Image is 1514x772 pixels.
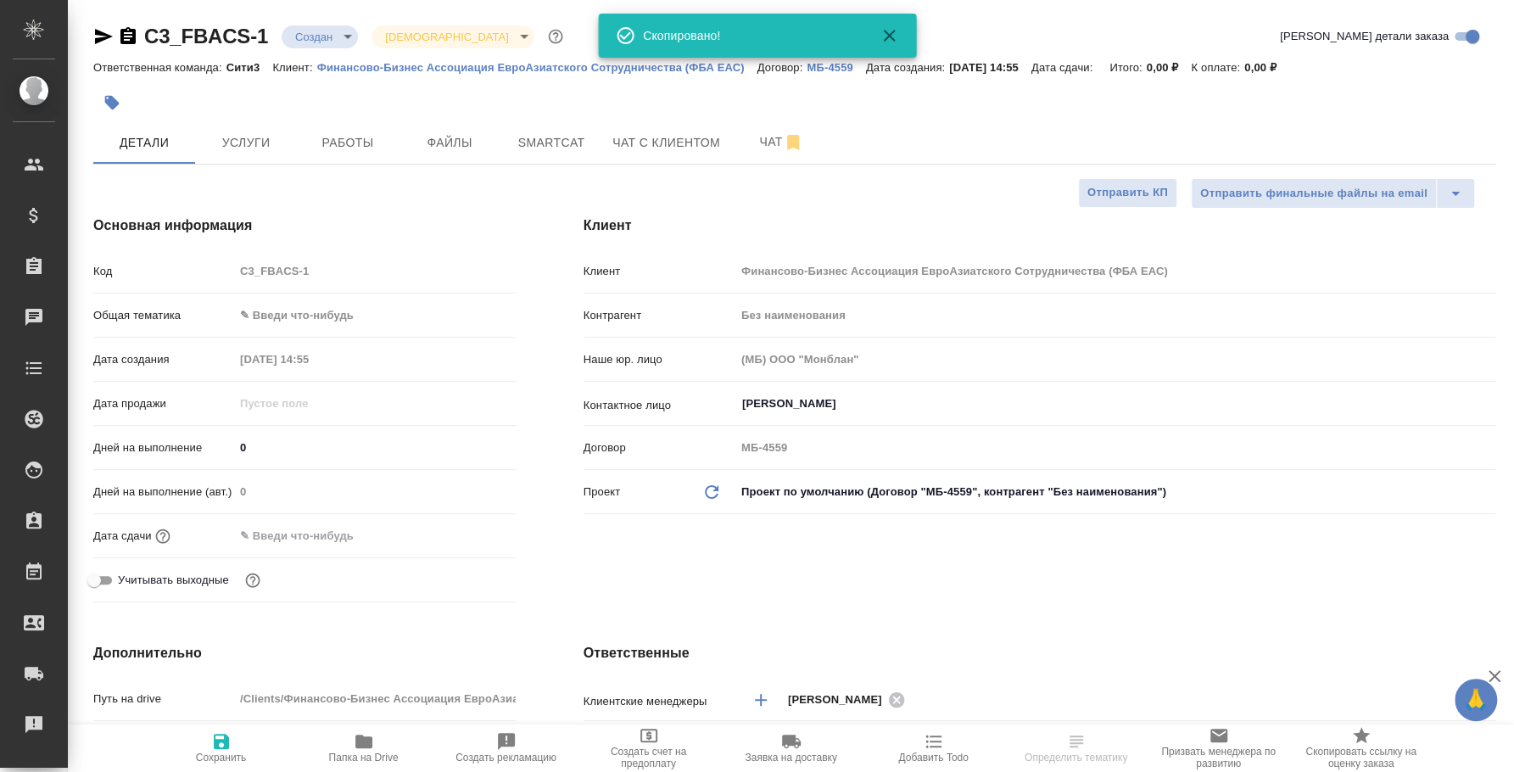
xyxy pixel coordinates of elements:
[272,61,316,74] p: Клиент:
[1147,61,1192,74] p: 0,00 ₽
[720,724,863,772] button: Заявка на доставку
[1078,178,1177,208] button: Отправить КП
[93,643,516,663] h4: Дополнительно
[103,132,185,154] span: Детали
[196,752,247,764] span: Сохранить
[1300,746,1422,769] span: Скопировать ссылку на оценку заказа
[612,132,720,154] span: Чат с клиентом
[1461,682,1490,718] span: 🙏
[863,724,1005,772] button: Добавить Todo
[205,132,287,154] span: Услуги
[372,25,534,48] div: Создан
[240,307,495,324] div: ✎ Введи что-нибудь
[866,61,949,74] p: Дата создания:
[545,25,567,48] button: Доп статусы указывают на важность/срочность заказа
[1191,178,1475,209] div: split button
[1280,28,1449,45] span: [PERSON_NAME] детали заказа
[118,26,138,47] button: Скопировать ссылку
[735,347,1495,372] input: Пустое поле
[93,439,234,456] p: Дней на выполнение
[1244,61,1289,74] p: 0,00 ₽
[1005,724,1148,772] button: Определить тематику
[511,132,592,154] span: Smartcat
[588,746,710,769] span: Создать счет на предоплату
[380,30,513,44] button: [DEMOGRAPHIC_DATA]
[584,307,735,324] p: Контрагент
[150,724,293,772] button: Сохранить
[1455,679,1497,721] button: 🙏
[1031,61,1097,74] p: Дата сдачи:
[455,752,556,764] span: Создать рекламацию
[93,691,234,708] p: Путь на drive
[584,484,621,501] p: Проект
[788,691,892,708] span: [PERSON_NAME]
[93,528,152,545] p: Дата сдачи
[1087,183,1168,203] span: Отправить КП
[1148,724,1290,772] button: Призвать менеджера по развитию
[293,724,435,772] button: Папка на Drive
[807,61,865,74] p: МБ-4559
[745,752,836,764] span: Заявка на доставку
[234,301,516,330] div: ✎ Введи что-нибудь
[949,61,1031,74] p: [DATE] 14:55
[584,693,735,710] p: Клиентские менеджеры
[740,680,781,720] button: Добавить менеджера
[242,569,264,591] button: Выбери, если сб и вс нужно считать рабочими днями для выполнения заказа.
[1025,752,1127,764] span: Определить тематику
[1191,178,1437,209] button: Отправить финальные файлы на email
[93,307,234,324] p: Общая тематика
[282,25,358,48] div: Создан
[584,351,735,368] p: Наше юр. лицо
[93,215,516,236] h4: Основная информация
[234,523,383,548] input: ✎ Введи что-нибудь
[435,724,578,772] button: Создать рекламацию
[584,439,735,456] p: Договор
[329,752,399,764] span: Папка на Drive
[1486,402,1489,406] button: Open
[735,478,1495,506] div: Проект по умолчанию (Договор "МБ-4559", контрагент "Без наименования")
[226,61,273,74] p: Сити3
[93,84,131,121] button: Добавить тэг
[93,484,234,501] p: Дней на выполнение (авт.)
[584,215,1495,236] h4: Клиент
[757,61,807,74] p: Договор:
[118,572,229,589] span: Учитывать выходные
[234,347,383,372] input: Пустое поле
[584,643,1495,663] h4: Ответственные
[234,435,516,460] input: ✎ Введи что-нибудь
[1191,61,1244,74] p: К оплате:
[234,391,383,416] input: Пустое поле
[735,259,1495,283] input: Пустое поле
[735,303,1495,327] input: Пустое поле
[290,30,338,44] button: Создан
[307,132,388,154] span: Работы
[317,59,757,74] a: Финансово-Бизнес Ассоциация ЕвроАзиатского Сотрудничества (ФБА ЕАС)
[234,259,516,283] input: Пустое поле
[1158,746,1280,769] span: Призвать менеджера по развитию
[144,25,268,48] a: C3_FBACS-1
[93,61,226,74] p: Ответственная команда:
[869,25,909,46] button: Закрыть
[152,525,174,547] button: Если добавить услуги и заполнить их объемом, то дата рассчитается автоматически
[234,686,516,711] input: Пустое поле
[93,351,234,368] p: Дата создания
[584,263,735,280] p: Клиент
[735,435,1495,460] input: Пустое поле
[783,132,803,153] svg: Отписаться
[807,59,865,74] a: МБ-4559
[234,479,516,504] input: Пустое поле
[317,61,757,74] p: Финансово-Бизнес Ассоциация ЕвроАзиатского Сотрудничества (ФБА ЕАС)
[1290,724,1433,772] button: Скопировать ссылку на оценку заказа
[643,27,855,44] div: Скопировано!
[1200,184,1427,204] span: Отправить финальные файлы на email
[93,26,114,47] button: Скопировать ссылку для ЯМессенджера
[1109,61,1146,74] p: Итого:
[584,397,735,414] p: Контактное лицо
[788,689,910,710] div: [PERSON_NAME]
[740,131,822,153] span: Чат
[898,752,968,764] span: Добавить Todo
[578,724,720,772] button: Создать счет на предоплату
[409,132,490,154] span: Файлы
[93,263,234,280] p: Код
[93,395,234,412] p: Дата продажи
